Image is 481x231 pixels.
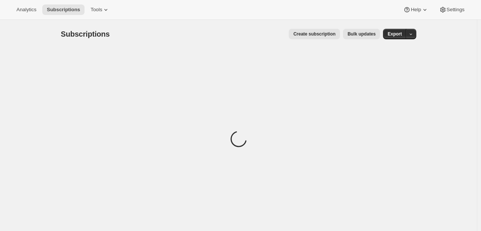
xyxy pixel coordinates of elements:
[12,4,41,15] button: Analytics
[86,4,114,15] button: Tools
[293,31,336,37] span: Create subscription
[343,29,380,39] button: Bulk updates
[47,7,80,13] span: Subscriptions
[435,4,469,15] button: Settings
[16,7,36,13] span: Analytics
[61,30,110,38] span: Subscriptions
[447,7,465,13] span: Settings
[411,7,421,13] span: Help
[387,31,402,37] span: Export
[91,7,102,13] span: Tools
[383,29,406,39] button: Export
[347,31,376,37] span: Bulk updates
[399,4,433,15] button: Help
[42,4,85,15] button: Subscriptions
[289,29,340,39] button: Create subscription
